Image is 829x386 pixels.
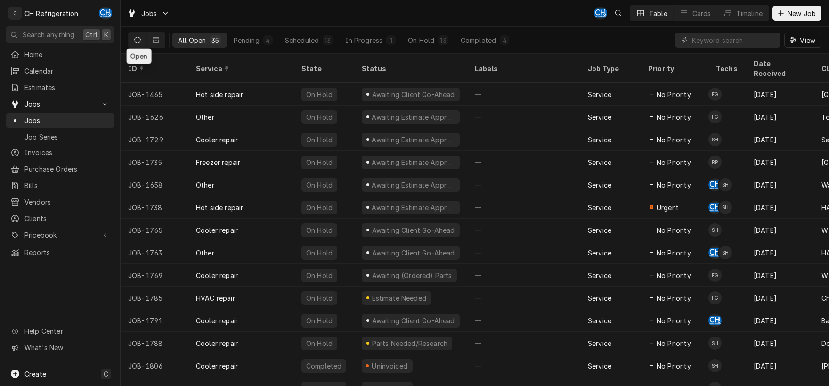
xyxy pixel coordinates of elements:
[719,201,732,214] div: Steven Hiraga's Avatar
[6,63,114,79] a: Calendar
[708,269,722,282] div: Fred Gonzalez's Avatar
[24,343,109,353] span: What's New
[196,225,238,235] div: Cooler repair
[588,203,611,213] div: Service
[746,106,814,128] div: [DATE]
[467,332,580,354] div: —
[23,30,74,40] span: Search anything
[196,157,240,167] div: Freezer repair
[708,201,722,214] div: CH
[6,194,114,210] a: Vendors
[708,246,722,259] div: Chris Hiraga's Avatar
[121,219,188,241] div: JOB-1765
[24,82,110,92] span: Estimates
[371,180,456,190] div: Awaiting Estimate Approval
[24,99,96,109] span: Jobs
[305,135,333,145] div: On Hold
[657,90,691,99] span: No Priority
[211,35,219,45] div: 35
[8,7,22,20] div: C
[121,354,188,377] div: JOB-1806
[708,223,722,237] div: SH
[657,135,691,145] span: No Priority
[6,96,114,112] a: Go to Jobs
[784,33,821,48] button: View
[325,35,331,45] div: 13
[657,248,691,258] span: No Priority
[588,338,611,348] div: Service
[104,30,108,40] span: K
[746,241,814,264] div: [DATE]
[719,178,732,191] div: SH
[461,35,496,45] div: Completed
[24,247,110,257] span: Reports
[6,145,114,160] a: Invoices
[24,326,109,336] span: Help Center
[594,7,607,20] div: Chris Hiraga's Avatar
[305,112,333,122] div: On Hold
[786,8,818,18] span: New Job
[708,269,722,282] div: FG
[467,128,580,151] div: —
[708,110,722,123] div: FG
[708,337,722,350] div: SH
[127,49,152,64] div: Open
[371,225,455,235] div: Awaiting Client Go-Ahead
[746,196,814,219] div: [DATE]
[502,35,507,45] div: 4
[121,264,188,287] div: JOB-1769
[121,151,188,173] div: JOB-1735
[467,196,580,219] div: —
[196,271,238,280] div: Cooler repair
[746,309,814,332] div: [DATE]
[121,241,188,264] div: JOB-1763
[719,246,732,259] div: SH
[24,230,96,240] span: Pricebook
[121,287,188,309] div: JOB-1785
[371,293,427,303] div: Estimate Needed
[708,223,722,237] div: Steven Hiraga's Avatar
[121,128,188,151] div: JOB-1729
[657,180,691,190] span: No Priority
[178,35,206,45] div: All Open
[746,332,814,354] div: [DATE]
[121,196,188,219] div: JOB-1738
[121,332,188,354] div: JOB-1788
[99,7,112,20] div: Chris Hiraga's Avatar
[708,337,722,350] div: Steven Hiraga's Avatar
[467,173,580,196] div: —
[305,338,333,348] div: On Hold
[588,180,611,190] div: Service
[24,197,110,207] span: Vendors
[657,316,691,326] span: No Priority
[467,354,580,377] div: —
[736,8,763,18] div: Timeline
[588,361,611,371] div: Service
[6,323,114,339] a: Go to Help Center
[196,316,238,326] div: Cooler repair
[467,264,580,287] div: —
[6,227,114,243] a: Go to Pricebook
[754,58,805,78] div: Date Received
[6,340,114,355] a: Go to What's New
[196,180,214,190] div: Other
[388,35,394,45] div: 1
[371,271,453,280] div: Awaiting (Ordered) Parts
[708,156,722,169] div: RP
[719,201,732,214] div: SH
[708,314,722,327] div: CH
[305,225,333,235] div: On Hold
[85,30,98,40] span: Ctrl
[467,219,580,241] div: —
[371,338,448,348] div: Parts Needed/Research
[371,316,455,326] div: Awaiting Client Go-Ahead
[708,156,722,169] div: Ruben Perez's Avatar
[746,264,814,287] div: [DATE]
[265,35,271,45] div: 4
[121,309,188,332] div: JOB-1791
[305,203,333,213] div: On Hold
[588,293,611,303] div: Service
[588,112,611,122] div: Service
[467,106,580,128] div: —
[708,359,722,372] div: Steven Hiraga's Avatar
